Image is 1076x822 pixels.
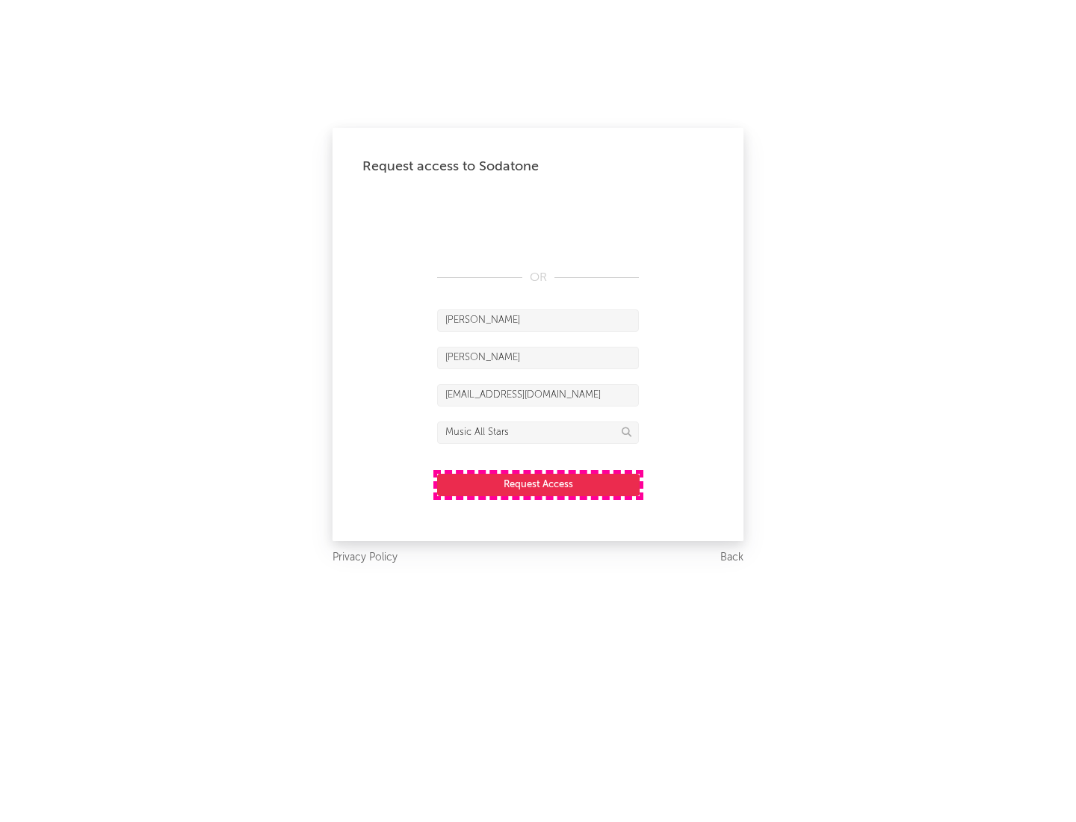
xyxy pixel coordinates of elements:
div: Request access to Sodatone [362,158,714,176]
input: Last Name [437,347,639,369]
a: Privacy Policy [333,548,398,567]
input: Division [437,421,639,444]
input: First Name [437,309,639,332]
a: Back [720,548,743,567]
button: Request Access [437,474,640,496]
input: Email [437,384,639,407]
div: OR [437,269,639,287]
